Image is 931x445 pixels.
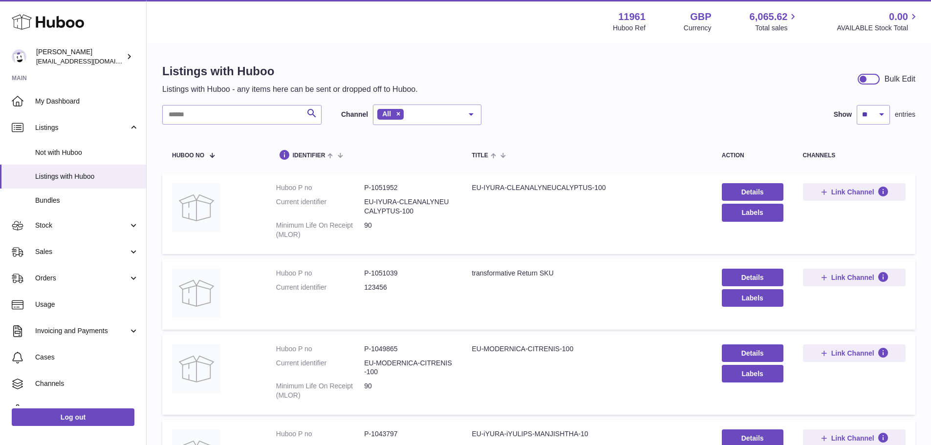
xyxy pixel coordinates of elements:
[35,221,129,230] span: Stock
[35,97,139,106] span: My Dashboard
[35,405,139,415] span: Settings
[35,247,129,256] span: Sales
[35,274,129,283] span: Orders
[35,123,129,132] span: Listings
[276,359,364,377] dt: Current identifier
[803,152,906,159] div: channels
[382,110,391,118] span: All
[831,349,874,358] span: Link Channel
[364,359,452,377] dd: EU-MODERNICA-CITRENIS-100
[364,197,452,216] dd: EU-IYURA-CLEANALYNEUCALYPTUS-100
[36,47,124,66] div: [PERSON_NAME]
[803,269,906,286] button: Link Channel
[35,148,139,157] span: Not with Huboo
[831,434,874,443] span: Link Channel
[834,110,852,119] label: Show
[172,183,221,232] img: EU-IYURA-CLEANALYNEUCALYPTUS-100
[472,152,488,159] span: title
[722,269,783,286] a: Details
[803,344,906,362] button: Link Channel
[162,84,418,95] p: Listings with Huboo - any items here can be sent or dropped off to Huboo.
[35,353,139,362] span: Cases
[472,429,702,439] div: EU-iYURA-iYULIPS-MANJISHTHA-10
[722,289,783,307] button: Labels
[276,381,364,400] dt: Minimum Life On Receipt (MLOR)
[35,326,129,336] span: Invoicing and Payments
[172,152,204,159] span: Huboo no
[885,74,915,85] div: Bulk Edit
[472,183,702,192] div: EU-IYURA-CLEANALYNEUCALYPTUS-100
[12,408,134,426] a: Log out
[472,269,702,278] div: transformative Return SKU
[364,221,452,239] dd: 90
[12,49,26,64] img: internalAdmin-11961@internal.huboo.com
[35,172,139,181] span: Listings with Huboo
[276,429,364,439] dt: Huboo P no
[722,365,783,382] button: Labels
[36,57,144,65] span: [EMAIL_ADDRESS][DOMAIN_NAME]
[364,269,452,278] dd: P-1051039
[276,183,364,192] dt: Huboo P no
[276,269,364,278] dt: Huboo P no
[837,10,919,33] a: 0.00 AVAILABLE Stock Total
[722,152,783,159] div: action
[364,429,452,439] dd: P-1043797
[364,283,452,292] dd: 123456
[837,23,919,33] span: AVAILABLE Stock Total
[35,379,139,388] span: Channels
[722,344,783,362] a: Details
[755,23,799,33] span: Total sales
[172,344,221,393] img: EU-MODERNICA-CITRENIS-100
[831,273,874,282] span: Link Channel
[364,183,452,192] dd: P-1051952
[722,183,783,201] a: Details
[276,344,364,354] dt: Huboo P no
[722,204,783,221] button: Labels
[35,300,139,309] span: Usage
[750,10,799,33] a: 6,065.62 Total sales
[618,10,646,23] strong: 11961
[364,344,452,354] dd: P-1049865
[690,10,711,23] strong: GBP
[172,269,221,318] img: transformative Return SKU
[276,221,364,239] dt: Minimum Life On Receipt (MLOR)
[35,196,139,205] span: Bundles
[276,283,364,292] dt: Current identifier
[613,23,646,33] div: Huboo Ref
[364,381,452,400] dd: 90
[684,23,712,33] div: Currency
[293,152,325,159] span: identifier
[341,110,368,119] label: Channel
[162,64,418,79] h1: Listings with Huboo
[750,10,788,23] span: 6,065.62
[895,110,915,119] span: entries
[889,10,908,23] span: 0.00
[803,183,906,201] button: Link Channel
[276,197,364,216] dt: Current identifier
[472,344,702,354] div: EU-MODERNICA-CITRENIS-100
[831,188,874,196] span: Link Channel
